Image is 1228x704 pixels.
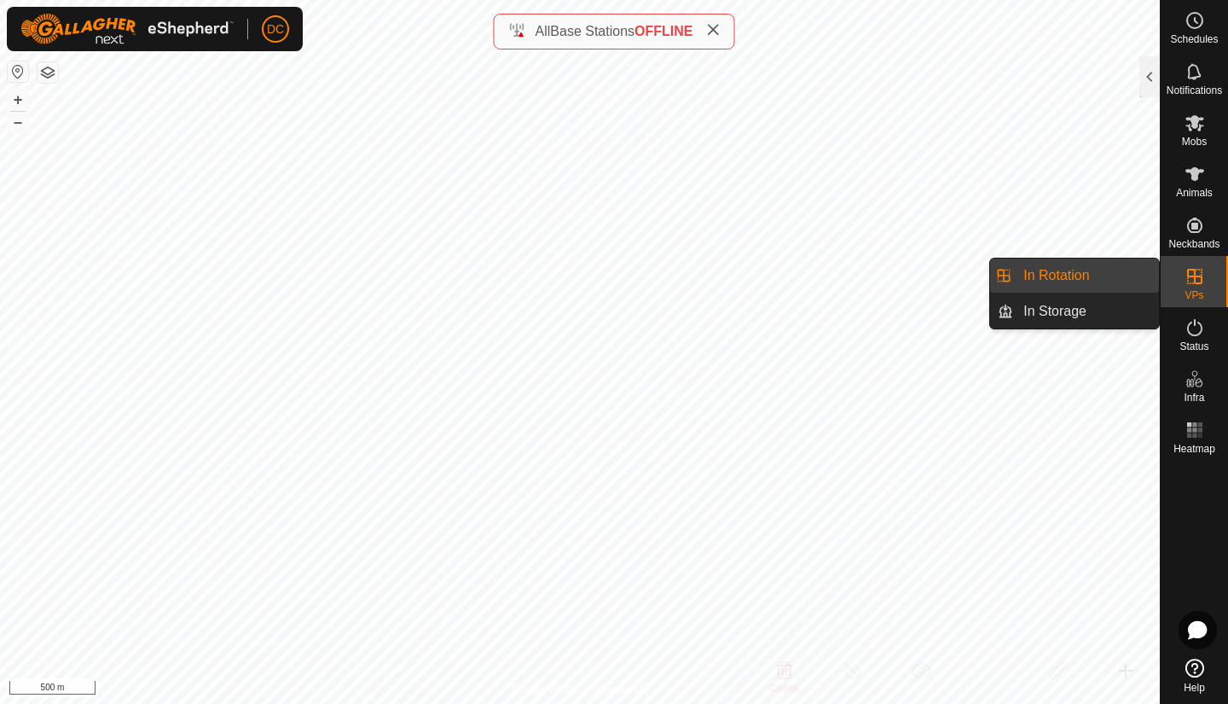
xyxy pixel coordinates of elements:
[8,61,28,82] button: Reset Map
[20,14,234,44] img: Gallagher Logo
[1173,444,1215,454] span: Heatmap
[1168,239,1219,249] span: Neckbands
[536,24,551,38] span: All
[1182,137,1207,147] span: Mobs
[1013,259,1159,293] a: In Rotation
[634,24,692,38] span: OFFLINE
[513,682,576,697] a: Privacy Policy
[8,112,28,132] button: –
[1179,341,1208,352] span: Status
[550,24,634,38] span: Base Stations
[267,20,284,38] span: DC
[990,259,1159,293] li: In Rotation
[1023,265,1089,286] span: In Rotation
[1185,290,1203,300] span: VPs
[1170,34,1218,44] span: Schedules
[1023,301,1086,322] span: In Storage
[1176,188,1213,198] span: Animals
[8,90,28,110] button: +
[1184,683,1205,693] span: Help
[990,294,1159,329] li: In Storage
[38,62,58,83] button: Map Layers
[1013,294,1159,329] a: In Storage
[1167,85,1222,96] span: Notifications
[1161,652,1228,700] a: Help
[1184,393,1204,403] span: Infra
[597,682,647,697] a: Contact Us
